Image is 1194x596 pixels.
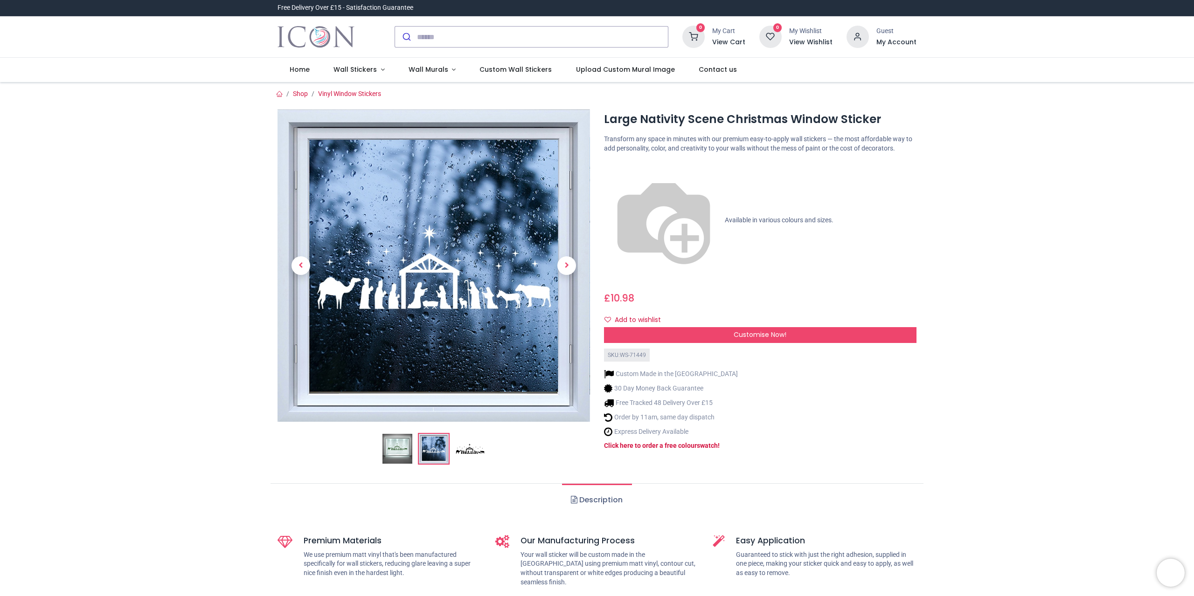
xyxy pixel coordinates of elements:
img: WS-71449-02 [278,110,590,422]
a: 0 [759,33,782,40]
iframe: Customer reviews powered by Trustpilot [721,3,916,13]
li: Order by 11am, same day dispatch [604,412,738,422]
a: Shop [293,90,308,97]
h5: Easy Application [736,535,916,547]
a: Previous [278,157,324,375]
h5: Our Manufacturing Process [521,535,699,547]
div: My Wishlist [789,27,833,36]
span: Wall Murals [409,65,448,74]
li: Free Tracked 48 Delivery Over £15 [604,398,738,408]
p: Your wall sticker will be custom made in the [GEOGRAPHIC_DATA] using premium matt vinyl, contour ... [521,550,699,587]
div: Guest [876,27,916,36]
span: Available in various colours and sizes. [725,216,833,223]
a: 0 [682,33,705,40]
button: Submit [395,27,417,47]
div: Free Delivery Over £15 - Satisfaction Guarantee [278,3,413,13]
li: 30 Day Money Back Guarantee [604,384,738,393]
a: Next [543,157,590,375]
span: Contact us [699,65,737,74]
span: Custom Wall Stickers [479,65,552,74]
a: Vinyl Window Stickers [318,90,381,97]
span: Upload Custom Mural Image [576,65,675,74]
i: Add to wishlist [604,316,611,323]
a: Wall Murals [396,58,468,82]
p: We use premium matt vinyl that's been manufactured specifically for wall stickers, reducing glare... [304,550,481,578]
sup: 0 [773,23,782,32]
iframe: Brevo live chat [1157,559,1185,587]
img: color-wheel.png [604,161,723,280]
a: Click here to order a free colour [604,442,697,449]
span: Previous [292,256,310,275]
li: Express Delivery Available [604,427,738,437]
a: My Account [876,38,916,47]
span: Wall Stickers [333,65,377,74]
button: Add to wishlistAdd to wishlist [604,312,669,328]
a: View Wishlist [789,38,833,47]
a: Description [562,484,632,516]
h5: Premium Materials [304,535,481,547]
span: Home [290,65,310,74]
span: £ [604,291,634,305]
a: View Cart [712,38,745,47]
div: SKU: WS-71449 [604,349,650,362]
p: Guaranteed to stick with just the right adhesion, supplied in one piece, making your sticker quic... [736,550,916,578]
img: WS-71449-02 [419,434,449,464]
img: Large Nativity Scene Christmas Window Sticker [382,434,412,464]
img: Icon Wall Stickers [278,24,354,50]
div: My Cart [712,27,745,36]
p: Transform any space in minutes with our premium easy-to-apply wall stickers — the most affordable... [604,135,916,153]
a: Logo of Icon Wall Stickers [278,24,354,50]
img: WS-71449-03 [455,434,485,464]
li: Custom Made in the [GEOGRAPHIC_DATA] [604,369,738,379]
a: ! [718,442,720,449]
span: Customise Now! [734,330,786,339]
span: 10.98 [611,291,634,305]
span: Next [557,256,576,275]
a: Wall Stickers [321,58,396,82]
a: swatch [697,442,718,449]
sup: 0 [696,23,705,32]
h1: Large Nativity Scene Christmas Window Sticker [604,111,916,127]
